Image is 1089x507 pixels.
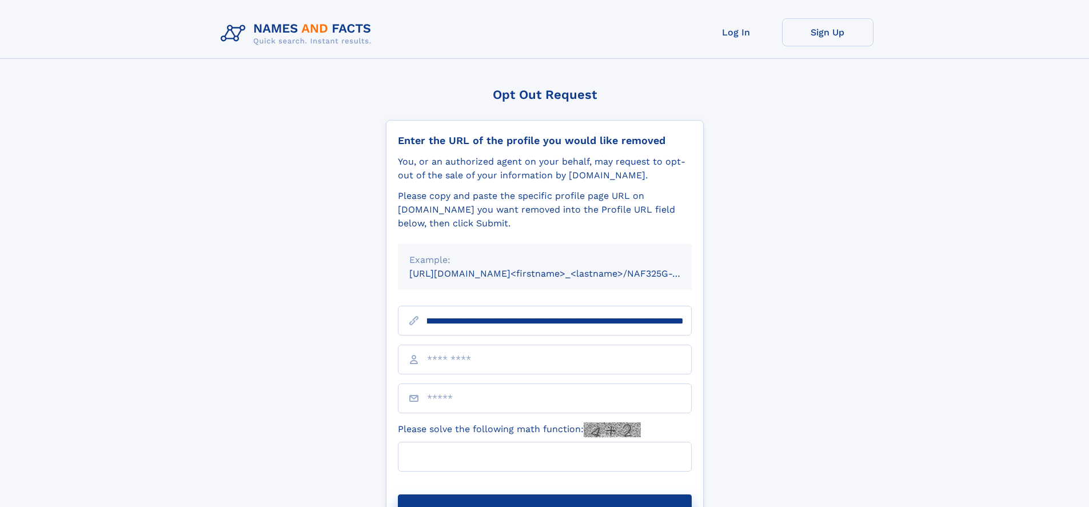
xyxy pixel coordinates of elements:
[398,422,641,437] label: Please solve the following math function:
[398,189,692,230] div: Please copy and paste the specific profile page URL on [DOMAIN_NAME] you want removed into the Pr...
[782,18,873,46] a: Sign Up
[386,87,704,102] div: Opt Out Request
[409,268,713,279] small: [URL][DOMAIN_NAME]<firstname>_<lastname>/NAF325G-xxxxxxxx
[216,18,381,49] img: Logo Names and Facts
[409,253,680,267] div: Example:
[691,18,782,46] a: Log In
[398,155,692,182] div: You, or an authorized agent on your behalf, may request to opt-out of the sale of your informatio...
[398,134,692,147] div: Enter the URL of the profile you would like removed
